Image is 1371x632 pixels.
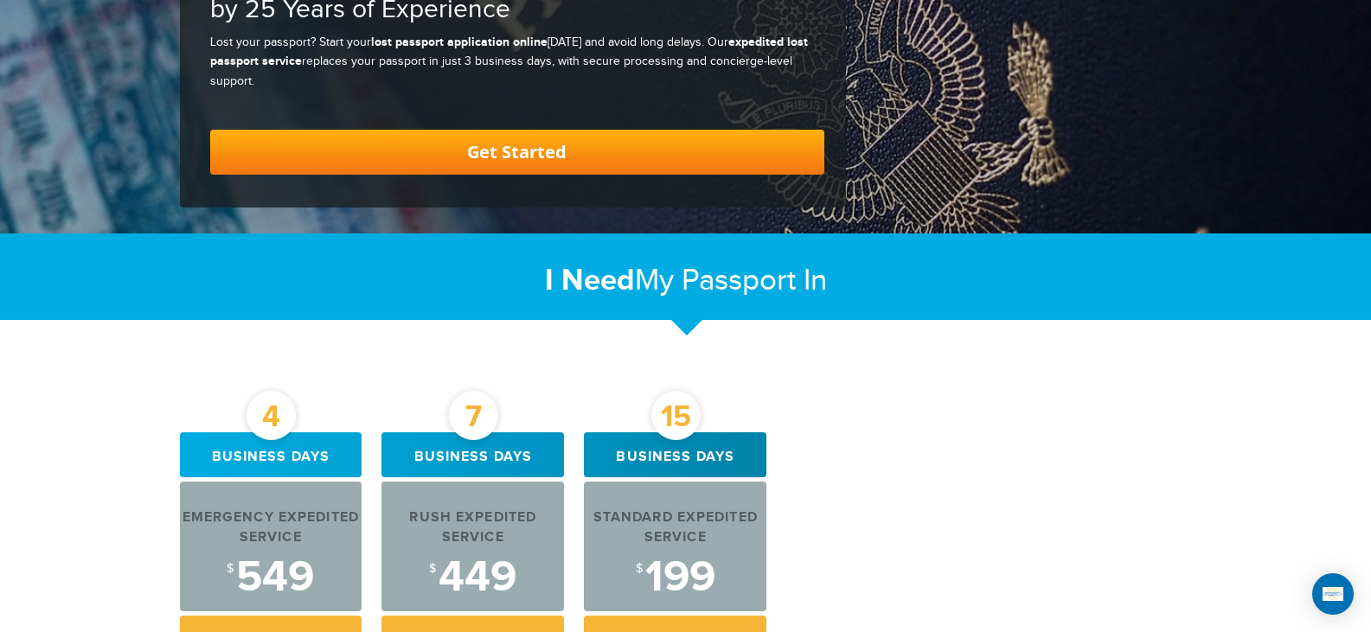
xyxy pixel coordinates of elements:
div: 199 [584,556,766,599]
div: Business days [381,432,564,477]
sup: $ [636,562,643,576]
div: Business days [180,432,362,477]
div: Rush Expedited Service [381,508,564,548]
a: Get Started [210,130,824,175]
div: Standard Expedited Service [584,508,766,548]
div: 7 [449,391,498,440]
div: Business days [584,432,766,477]
div: 449 [381,556,564,599]
div: Open Intercom Messenger [1312,573,1354,615]
strong: lost passport application online [371,35,548,49]
p: Lost your passport? Start your [DATE] and avoid long delays. Our replaces your passport in just 3... [210,33,824,91]
div: 15 [651,391,701,440]
sup: $ [429,562,436,576]
div: 549 [180,556,362,599]
strong: I Need [545,262,635,299]
h2: My [180,262,1192,299]
sup: $ [227,562,234,576]
div: Emergency Expedited Service [180,508,362,548]
span: Passport In [682,263,827,298]
div: 4 [247,391,296,440]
